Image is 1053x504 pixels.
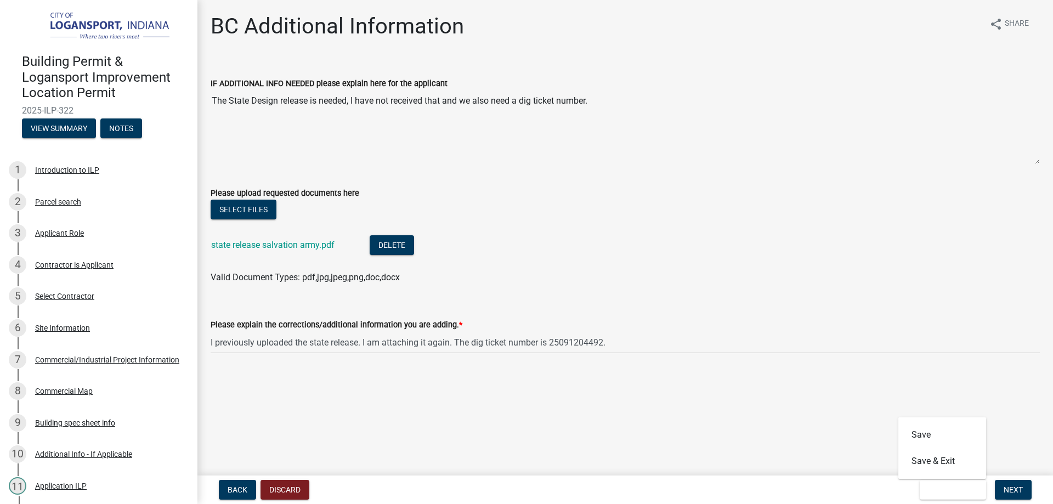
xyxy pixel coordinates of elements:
wm-modal-confirm: Delete Document [370,241,414,251]
div: Additional Info - If Applicable [35,450,132,458]
span: Share [1005,18,1029,31]
div: 7 [9,351,26,369]
div: Introduction to ILP [35,166,99,174]
button: Notes [100,118,142,138]
h4: Building Permit & Logansport Improvement Location Permit [22,54,189,101]
span: Valid Document Types: pdf,jpg,jpeg,png,doc,docx [211,272,400,282]
div: Commercial Map [35,387,93,395]
div: Application ILP [35,482,87,490]
div: 8 [9,382,26,400]
button: Save & Exit [898,448,986,474]
div: Select Contractor [35,292,94,300]
button: Save & Exit [920,480,986,500]
i: share [989,18,1003,31]
span: Back [228,485,247,494]
div: Commercial/Industrial Project Information [35,356,179,364]
div: Parcel search [35,198,81,206]
label: Please upload requested documents here [211,190,359,197]
div: Applicant Role [35,229,84,237]
div: 2 [9,193,26,211]
div: Building spec sheet info [35,419,115,427]
div: 5 [9,287,26,305]
button: View Summary [22,118,96,138]
div: 4 [9,256,26,274]
button: Save [898,422,986,448]
button: Delete [370,235,414,255]
button: Back [219,480,256,500]
div: 6 [9,319,26,337]
label: Please explain the corrections/additional information you are adding. [211,321,462,329]
div: Site Information [35,324,90,332]
button: Next [995,480,1032,500]
div: 11 [9,477,26,495]
span: Next [1004,485,1023,494]
button: Select files [211,200,276,219]
div: Save & Exit [898,417,986,479]
span: Save & Exit [929,485,971,494]
a: state release salvation army.pdf [211,240,335,250]
div: 10 [9,445,26,463]
wm-modal-confirm: Summary [22,124,96,133]
wm-modal-confirm: Notes [100,124,142,133]
button: shareShare [981,13,1038,35]
h1: BC Additional Information [211,13,464,39]
label: IF ADDITIONAL INFO NEEDED please explain here for the applicant [211,80,448,88]
div: 3 [9,224,26,242]
div: 9 [9,414,26,432]
span: 2025-ILP-322 [22,105,175,116]
div: 1 [9,161,26,179]
div: Contractor is Applicant [35,261,114,269]
button: Discard [261,480,309,500]
textarea: The State Design release is needed, I have not received that and we also need a dig ticket number. [211,90,1040,165]
img: City of Logansport, Indiana [22,12,180,42]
